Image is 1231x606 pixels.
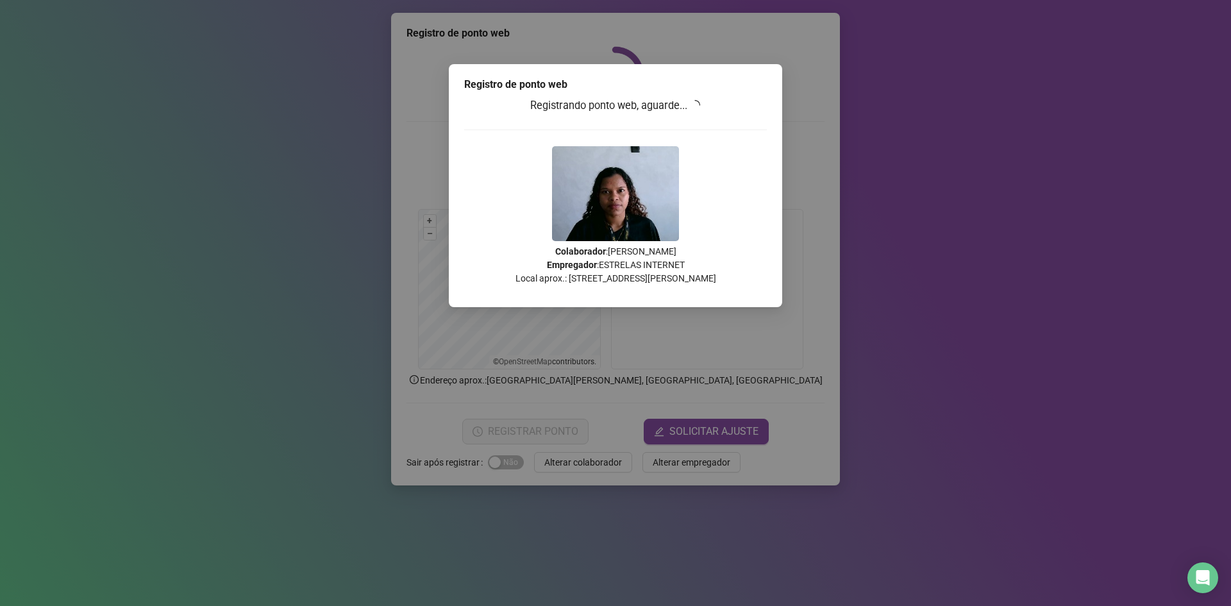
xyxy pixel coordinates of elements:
[464,77,767,92] div: Registro de ponto web
[547,260,597,270] strong: Empregador
[552,146,679,241] img: 9k=
[464,245,767,285] p: : [PERSON_NAME] : ESTRELAS INTERNET Local aprox.: [STREET_ADDRESS][PERSON_NAME]
[690,100,700,110] span: loading
[464,97,767,114] h3: Registrando ponto web, aguarde...
[555,246,606,257] strong: Colaborador
[1187,562,1218,593] div: Open Intercom Messenger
